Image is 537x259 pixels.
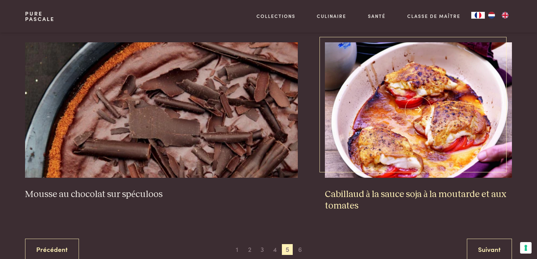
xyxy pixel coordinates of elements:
[282,244,293,255] span: 5
[498,12,512,19] a: EN
[325,42,512,212] a: Cabillaud à la sauce soja à la moutarde et aux tomates Cabillaud à la sauce soja à la moutarde et...
[485,12,512,19] ul: Language list
[520,242,532,254] button: Vos préférences en matière de consentement pour les technologies de suivi
[471,12,485,19] div: Language
[25,11,55,22] a: PurePascale
[256,13,295,20] a: Collections
[325,189,512,212] h3: Cabillaud à la sauce soja à la moutarde et aux tomates
[232,244,243,255] span: 1
[471,12,512,19] aside: Language selected: Français
[257,244,268,255] span: 3
[244,244,255,255] span: 2
[25,42,298,178] img: Mousse au chocolat sur spéculoos
[25,42,298,200] a: Mousse au chocolat sur spéculoos Mousse au chocolat sur spéculoos
[325,42,512,178] img: Cabillaud à la sauce soja à la moutarde et aux tomates
[407,13,460,20] a: Classe de maître
[295,244,306,255] span: 6
[269,244,280,255] span: 4
[317,13,346,20] a: Culinaire
[485,12,498,19] a: NL
[368,13,386,20] a: Santé
[25,189,298,200] h3: Mousse au chocolat sur spéculoos
[471,12,485,19] a: FR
